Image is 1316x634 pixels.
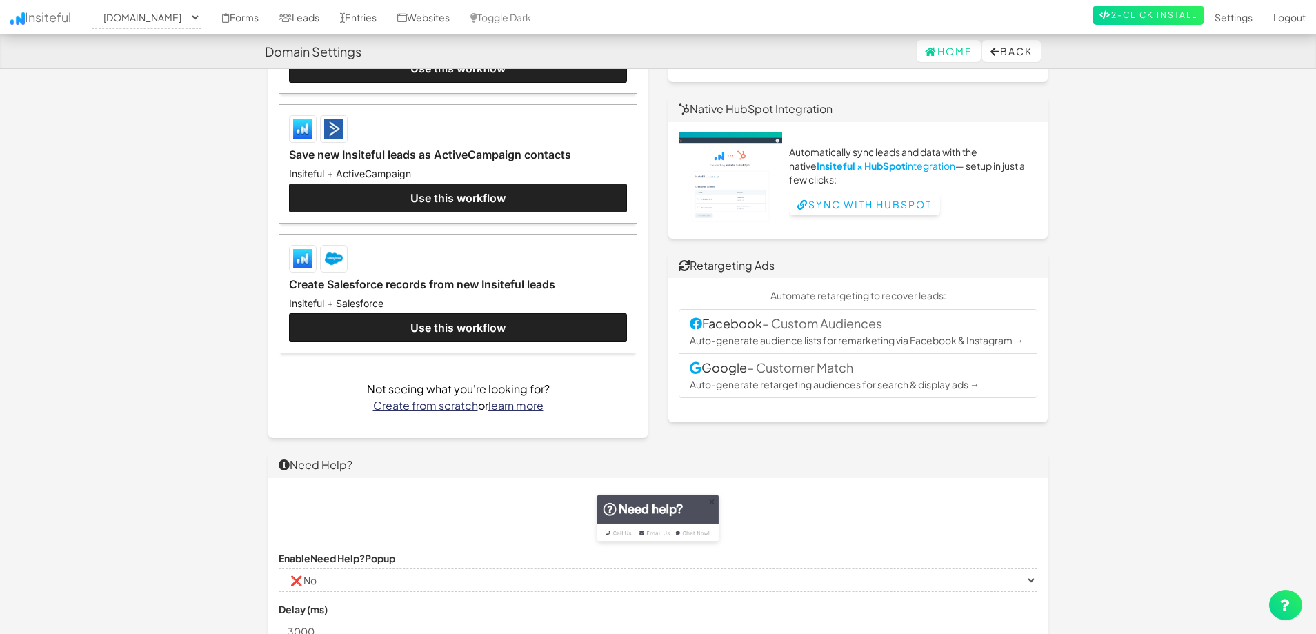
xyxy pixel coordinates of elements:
[679,309,1037,354] a: Facebook– Custom Audiences Auto-generate audience lists for remarketing via Facebook & Instagram →
[762,315,882,331] span: – Custom Audiences
[589,488,727,551] img: need-help.png
[690,317,1026,330] h4: Facebook
[279,602,328,616] label: Delay (ms)
[690,334,1026,346] p: Auto-generate audience lists for remarketing via Facebook & Instagram →
[690,361,1026,375] h4: Google
[690,378,1026,390] p: Auto-generate retargeting audiences for search & display ads →
[817,159,955,172] a: Insiteful × HubSpotintegration
[279,459,1037,471] h3: Need Help?
[679,103,1037,115] h3: Native HubSpot Integration
[747,359,853,375] span: – Customer Match
[1093,6,1204,25] a: 2-Click Install
[279,551,395,565] label: Enable Popup
[789,193,940,215] a: Sync with HubSpot
[265,45,361,59] h4: Domain Settings
[679,132,782,228] img: hubspot-app-integration-insiteful-form-optimization-field-analytics.png
[679,288,1037,302] p: Automate retargeting to recover leads:
[679,259,1037,272] h3: Retargeting Ads
[817,159,906,172] strong: Insiteful × HubSpot
[789,145,1037,186] p: Automatically sync leads and data with the native — setup in just a few clicks:
[982,40,1041,62] button: Back
[310,552,365,564] strong: Need Help?
[679,353,1037,398] a: Google– Customer Match Auto-generate retargeting audiences for search & display ads →
[10,12,25,25] img: icon.png
[917,40,981,62] a: Home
